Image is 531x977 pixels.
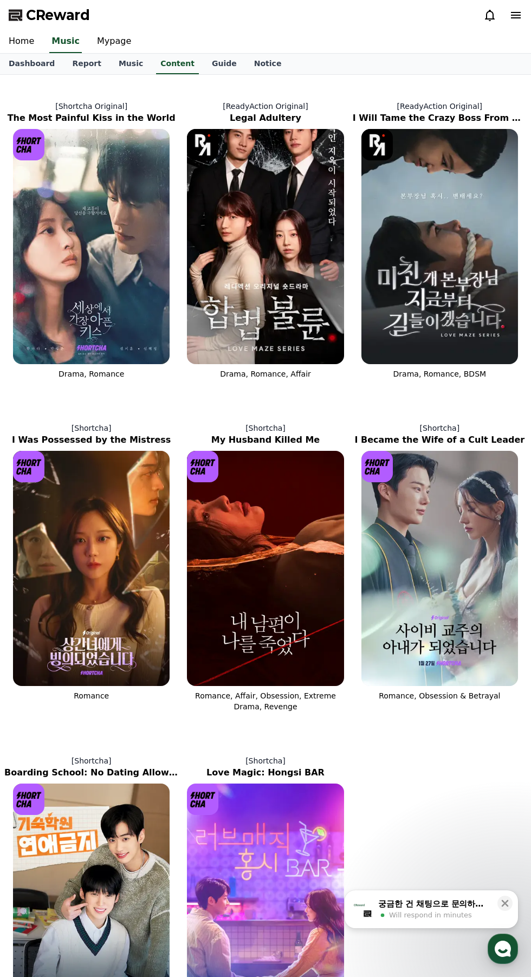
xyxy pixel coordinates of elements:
img: Legal Adultery [187,129,344,364]
h2: I Will Tame the Crazy Boss From Now On [353,112,527,125]
a: [ReadyAction Original] I Will Tame the Crazy Boss From Now On I Will Tame the Crazy Boss From Now... [353,92,527,388]
h2: Legal Adultery [178,112,352,125]
h2: I Became the Wife of a Cult Leader [353,433,527,447]
a: Guide [203,54,245,74]
p: [Shortcha Original] [4,101,178,112]
img: My Husband Killed Me [187,451,344,686]
p: [Shortcha] [353,423,527,433]
p: [Shortcha] [178,423,352,433]
span: Messages [90,360,122,369]
img: [object Object] Logo [187,129,218,160]
a: [Shortcha Original] The Most Painful Kiss in the World The Most Painful Kiss in the World [object... [4,92,178,388]
span: Romance, Affair, Obsession, Extreme Drama, Revenge [195,691,336,711]
span: Settings [160,360,187,368]
a: [ReadyAction Original] Legal Adultery Legal Adultery [object Object] Logo Drama, Romance, Affair [178,92,352,388]
p: [ReadyAction Original] [353,101,527,112]
p: [Shortcha] [4,423,178,433]
span: Home [28,360,47,368]
img: I Became the Wife of a Cult Leader [361,451,518,686]
a: Music [49,30,82,53]
img: [object Object] Logo [187,451,218,482]
h2: The Most Painful Kiss in the World [4,112,178,125]
p: [ReadyAction Original] [178,101,352,112]
h2: Love Magic: Hongsi BAR [178,766,352,779]
img: The Most Painful Kiss in the World [13,129,170,364]
a: Mypage [88,30,140,53]
span: Romance, Obsession & Betrayal [379,691,500,700]
img: [object Object] Logo [361,129,393,160]
a: Notice [245,54,290,74]
a: Home [3,344,72,371]
p: [Shortcha] [178,755,352,766]
img: [object Object] Logo [13,129,44,160]
a: Report [63,54,110,74]
img: I Was Possessed by the Mistress [13,451,170,686]
a: Content [156,54,199,74]
img: [object Object] Logo [13,451,44,482]
span: CReward [26,7,90,24]
h2: I Was Possessed by the Mistress [4,433,178,447]
a: Music [110,54,152,74]
a: Messages [72,344,140,371]
img: [object Object] Logo [13,784,44,815]
a: Settings [140,344,208,371]
h2: My Husband Killed Me [178,433,352,447]
span: Romance [74,691,109,700]
a: [Shortcha] My Husband Killed Me My Husband Killed Me [object Object] Logo Romance, Affair, Obsess... [178,414,352,721]
img: [object Object] Logo [361,451,393,482]
img: I Will Tame the Crazy Boss From Now On [361,129,518,364]
span: Drama, Romance, BDSM [393,370,487,378]
span: Drama, Romance, Affair [220,370,311,378]
span: Drama, Romance [59,370,124,378]
h2: Boarding School: No Dating Allowed [4,766,178,779]
p: [Shortcha] [4,755,178,766]
a: [Shortcha] I Became the Wife of a Cult Leader I Became the Wife of a Cult Leader [object Object] ... [353,414,527,721]
a: CReward [9,7,90,24]
img: [object Object] Logo [187,784,218,815]
a: [Shortcha] I Was Possessed by the Mistress I Was Possessed by the Mistress [object Object] Logo R... [4,414,178,721]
